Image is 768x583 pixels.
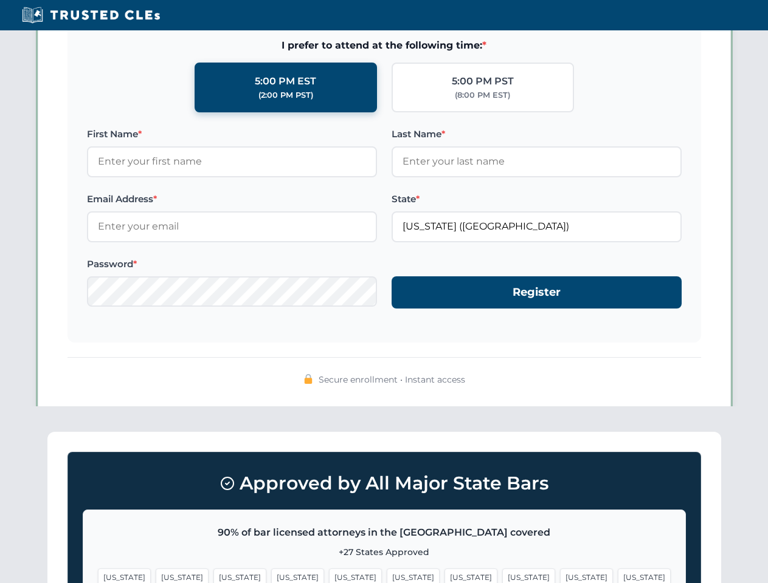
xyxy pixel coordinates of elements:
[452,73,514,89] div: 5:00 PM PST
[303,374,313,384] img: 🔒
[392,211,682,242] input: Florida (FL)
[392,276,682,309] button: Register
[392,146,682,177] input: Enter your last name
[87,257,377,271] label: Password
[87,211,377,242] input: Enter your email
[87,127,377,141] label: First Name
[98,545,671,559] p: +27 States Approved
[87,192,377,206] label: Email Address
[455,89,510,101] div: (8:00 PM EST)
[392,192,682,206] label: State
[87,146,377,177] input: Enter your first name
[18,6,164,24] img: Trusted CLEs
[255,73,316,89] div: 5:00 PM EST
[319,373,465,386] span: Secure enrollment • Instant access
[87,38,682,53] span: I prefer to attend at the following time:
[83,467,686,500] h3: Approved by All Major State Bars
[392,127,682,141] label: Last Name
[98,525,671,540] p: 90% of bar licensed attorneys in the [GEOGRAPHIC_DATA] covered
[258,89,313,101] div: (2:00 PM PST)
